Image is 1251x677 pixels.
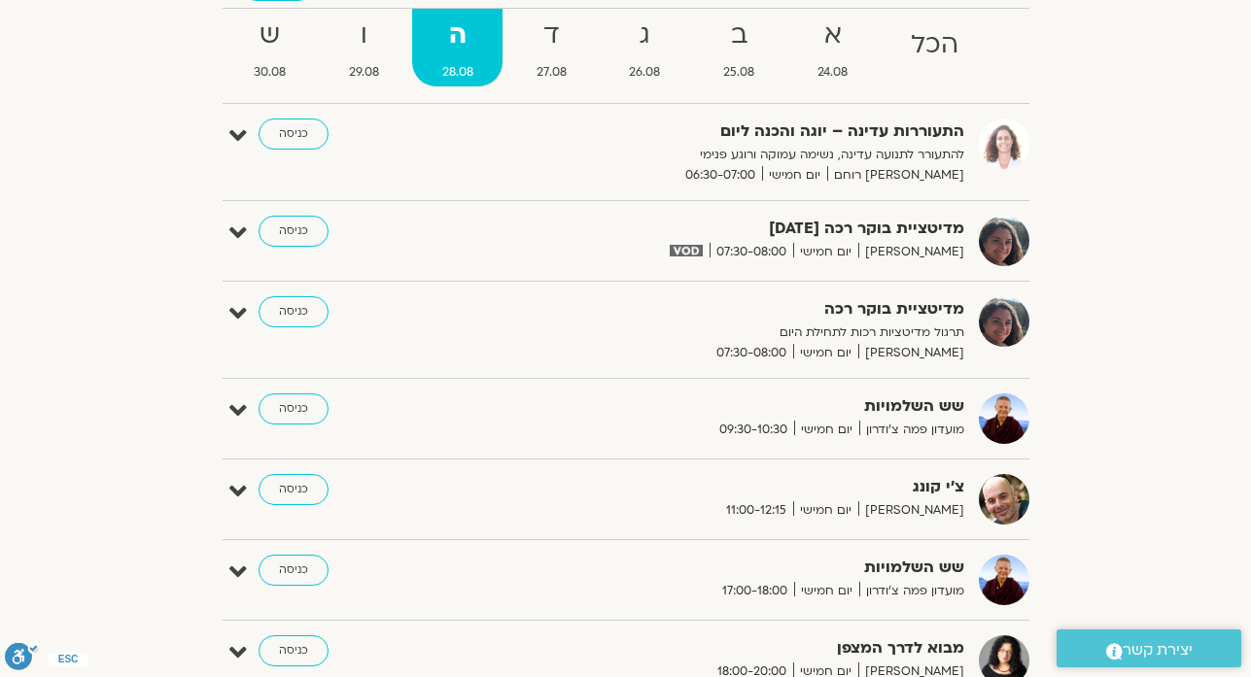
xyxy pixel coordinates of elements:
[412,62,503,83] span: 28.08
[600,14,690,57] strong: ג
[882,23,989,67] strong: הכל
[788,14,878,57] strong: א
[412,14,503,57] strong: ה
[506,14,596,57] strong: ד
[858,242,964,262] span: [PERSON_NAME]
[225,9,316,86] a: ש30.08
[319,14,408,57] strong: ו
[488,393,964,420] strong: שש השלמויות
[670,245,702,256] img: vodicon
[259,474,329,505] a: כניסה
[259,555,329,586] a: כניסה
[712,420,794,440] span: 09:30-10:30
[488,296,964,322] strong: מדיטציית בוקר רכה
[506,9,596,86] a: ד27.08
[882,9,989,86] a: הכל
[1057,629,1241,667] a: יצירת קשר
[259,635,329,666] a: כניסה
[710,242,793,262] span: 07:30-08:00
[762,165,827,186] span: יום חמישי
[506,62,596,83] span: 27.08
[412,9,503,86] a: ה28.08
[678,165,762,186] span: 06:30-07:00
[715,581,794,601] span: 17:00-18:00
[858,500,964,521] span: [PERSON_NAME]
[488,145,964,165] p: להתעורר לתנועה עדינה, נשימה עמוקה ורוגע פנימי
[319,62,408,83] span: 29.08
[694,9,784,86] a: ב25.08
[488,216,964,242] strong: מדיטציית בוקר רכה [DATE]
[788,62,878,83] span: 24.08
[694,14,784,57] strong: ב
[859,581,964,601] span: מועדון פמה צ'ודרון
[793,343,858,363] span: יום חמישי
[794,420,859,440] span: יום חמישי
[600,62,690,83] span: 26.08
[793,242,858,262] span: יום חמישי
[600,9,690,86] a: ג26.08
[259,118,329,150] a: כניסה
[488,635,964,661] strong: מבוא לדרך המצפן
[859,420,964,440] span: מועדון פמה צ'ודרון
[793,500,858,521] span: יום חמישי
[259,216,329,247] a: כניסה
[858,343,964,363] span: [PERSON_NAME]
[488,322,964,343] p: תרגול מדיטציות רכות לתחילת היום
[259,296,329,327] a: כניסה
[1123,637,1193,663] span: יצירת קשר
[225,62,316,83] span: 30.08
[694,62,784,83] span: 25.08
[794,581,859,601] span: יום חמישי
[319,9,408,86] a: ו29.08
[710,343,793,363] span: 07:30-08:00
[719,500,793,521] span: 11:00-12:15
[488,555,964,581] strong: שש השלמויות
[488,118,964,145] strong: התעוררות עדינה – יוגה והכנה ליום
[788,9,878,86] a: א24.08
[225,14,316,57] strong: ש
[827,165,964,186] span: [PERSON_NAME] רוחם
[259,393,329,424] a: כניסה
[488,474,964,500] strong: צ'י קונג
